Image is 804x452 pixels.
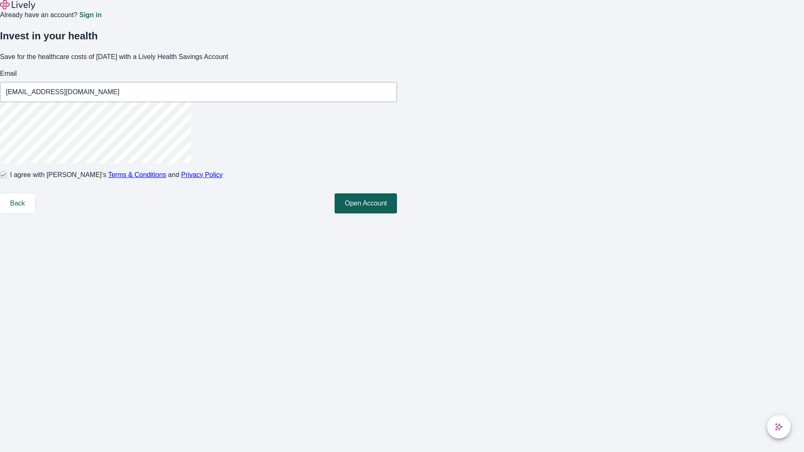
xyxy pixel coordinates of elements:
a: Privacy Policy [181,171,223,178]
span: I agree with [PERSON_NAME]’s and [10,170,223,180]
a: Terms & Conditions [108,171,166,178]
a: Sign in [79,12,101,18]
button: chat [767,415,791,439]
button: Open Account [335,193,397,213]
svg: Lively AI Assistant [775,423,783,431]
